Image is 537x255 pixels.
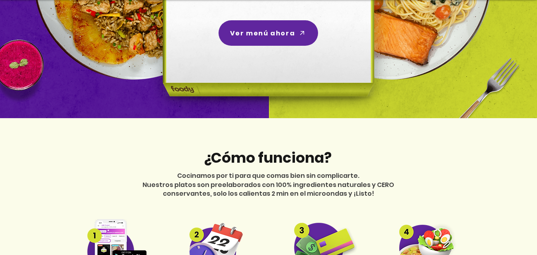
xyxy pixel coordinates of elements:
span: ¿Cómo funciona? [203,148,332,168]
span: Ver menú ahora [230,28,295,38]
a: Ver menú ahora [219,20,318,46]
iframe: Messagebird Livechat Widget [491,209,529,247]
span: Cocinamos por ti para que comas bien sin complicarte. [177,171,359,180]
span: Nuestros platos son preelaborados con 100% ingredientes naturales y CERO conservantes, solo los c... [143,180,394,198]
